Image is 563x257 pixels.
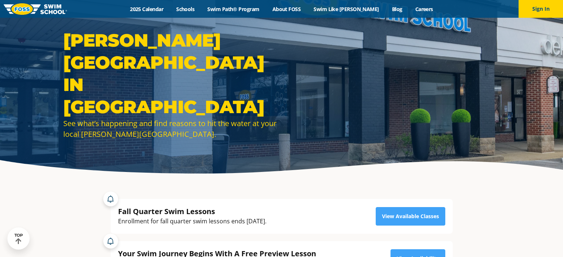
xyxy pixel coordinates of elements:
[4,3,67,15] img: FOSS Swim School Logo
[124,6,170,13] a: 2025 Calendar
[201,6,266,13] a: Swim Path® Program
[14,233,23,244] div: TOP
[307,6,386,13] a: Swim Like [PERSON_NAME]
[118,206,267,216] div: Fall Quarter Swim Lessons
[170,6,201,13] a: Schools
[376,207,445,226] a: View Available Classes
[266,6,307,13] a: About FOSS
[63,118,278,139] div: See what’s happening and find reasons to hit the water at your local [PERSON_NAME][GEOGRAPHIC_DATA].
[118,216,267,226] div: Enrollment for fall quarter swim lessons ends [DATE].
[409,6,439,13] a: Careers
[385,6,409,13] a: Blog
[63,29,278,118] h1: [PERSON_NAME][GEOGRAPHIC_DATA] in [GEOGRAPHIC_DATA]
